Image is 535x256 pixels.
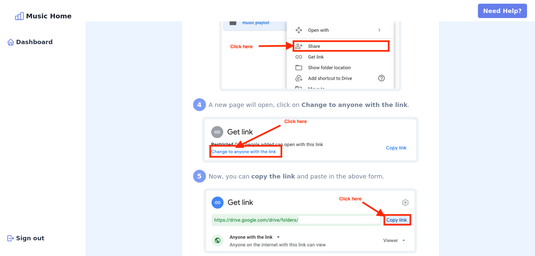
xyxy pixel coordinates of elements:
[209,100,410,109] div: A new page will open, click on .
[478,4,527,18] button: Need Help?
[193,169,206,183] div: 5
[4,231,82,245] button: Sign out
[193,98,206,111] div: 4
[219,7,401,91] img: Share your folder
[301,101,407,108] b: Change to anyone with the link
[251,173,295,180] b: copy the link
[478,8,527,14] a: Need Help?
[4,35,82,49] a: Dashboard
[204,188,417,253] img: Copy your folder link
[4,11,82,21] div: Music Home
[209,172,384,181] div: Now, you can and paste in the above form.
[202,117,419,163] img: Make your folder public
